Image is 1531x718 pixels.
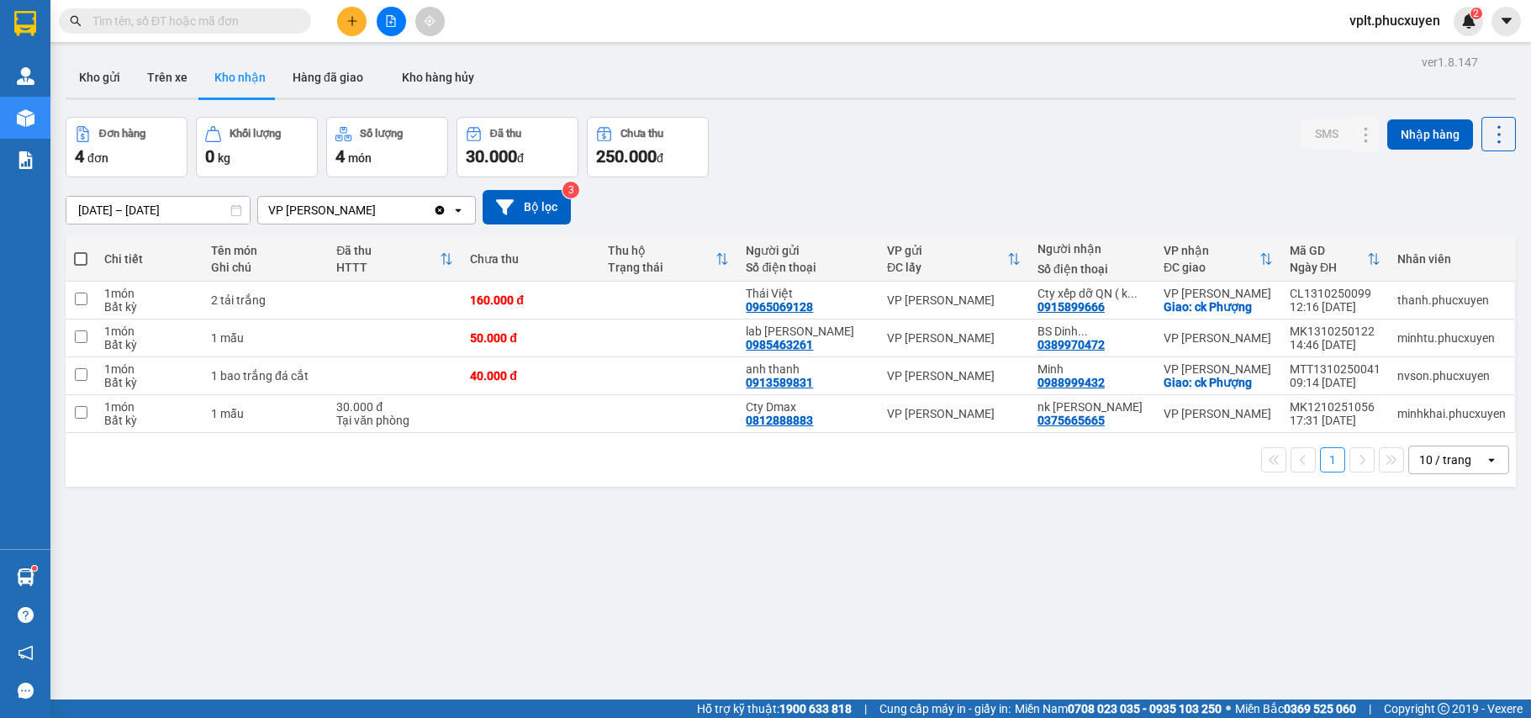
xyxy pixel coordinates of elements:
[1336,10,1454,31] span: vplt.phucxuyen
[746,300,813,314] div: 0965069128
[104,338,194,351] div: Bất kỳ
[1037,325,1147,338] div: BS Dinh 0978438282 (gửi xe limo)
[596,146,657,166] span: 250.000
[336,400,453,414] div: 30.000 đ
[205,146,214,166] span: 0
[887,244,1007,257] div: VP gửi
[887,369,1021,383] div: VP [PERSON_NAME]
[1284,702,1356,715] strong: 0369 525 060
[451,203,465,217] svg: open
[211,261,319,274] div: Ghi chú
[75,146,84,166] span: 4
[887,331,1021,345] div: VP [PERSON_NAME]
[433,203,446,217] svg: Clear value
[620,128,663,140] div: Chưa thu
[66,197,250,224] input: Select a date range.
[92,12,291,30] input: Tìm tên, số ĐT hoặc mã đơn
[1290,325,1381,338] div: MK1310250122
[746,261,870,274] div: Số điện thoại
[1290,338,1381,351] div: 14:46 [DATE]
[864,700,867,718] span: |
[1320,447,1345,473] button: 1
[746,362,870,376] div: anh thanh
[211,369,319,383] div: 1 bao trắng đá cắt
[66,117,187,177] button: Đơn hàng4đơn
[17,151,34,169] img: solution-icon
[1387,119,1473,150] button: Nhập hàng
[18,607,34,623] span: question-circle
[746,287,870,300] div: Thái Việt
[470,369,591,383] div: 40.000 đ
[1397,369,1506,383] div: nvson.phucxuyen
[87,151,108,165] span: đơn
[1470,8,1482,19] sup: 2
[587,117,709,177] button: Chưa thu250.000đ
[1235,700,1356,718] span: Miền Bắc
[134,57,201,98] button: Trên xe
[211,244,319,257] div: Tên món
[1290,300,1381,314] div: 12:16 [DATE]
[337,7,367,36] button: plus
[348,151,372,165] span: món
[402,71,474,84] span: Kho hàng hủy
[1290,261,1367,274] div: Ngày ĐH
[1164,362,1273,376] div: VP [PERSON_NAME]
[746,414,813,427] div: 0812888883
[279,57,377,98] button: Hàng đã giao
[1290,287,1381,300] div: CL1310250099
[104,325,194,338] div: 1 món
[746,376,813,389] div: 0913589831
[1164,331,1273,345] div: VP [PERSON_NAME]
[1015,700,1222,718] span: Miền Nam
[196,117,318,177] button: Khối lượng0kg
[1226,705,1231,712] span: ⚪️
[779,702,852,715] strong: 1900 633 818
[70,15,82,27] span: search
[1485,453,1498,467] svg: open
[32,566,37,571] sup: 1
[66,57,134,98] button: Kho gửi
[415,7,445,36] button: aim
[104,300,194,314] div: Bất kỳ
[1037,414,1105,427] div: 0375665665
[1290,400,1381,414] div: MK1210251056
[17,67,34,85] img: warehouse-icon
[218,151,230,165] span: kg
[99,128,145,140] div: Đơn hàng
[470,293,591,307] div: 160.000 đ
[14,11,36,36] img: logo-vxr
[1037,400,1147,414] div: nk trần gia
[746,325,870,338] div: lab khánh linh
[211,331,319,345] div: 1 mẫu
[746,338,813,351] div: 0985463261
[18,683,34,699] span: message
[1164,244,1259,257] div: VP nhận
[1068,702,1222,715] strong: 0708 023 035 - 0935 103 250
[424,15,436,27] span: aim
[1419,451,1471,468] div: 10 / trang
[697,700,852,718] span: Hỗ trợ kỹ thuật:
[104,252,194,266] div: Chi tiết
[887,407,1021,420] div: VP [PERSON_NAME]
[466,146,517,166] span: 30.000
[1397,331,1506,345] div: minhtu.phucxuyen
[470,252,591,266] div: Chưa thu
[211,293,319,307] div: 2 tải trắng
[230,128,281,140] div: Khối lượng
[887,261,1007,274] div: ĐC lấy
[1155,237,1281,282] th: Toggle SortBy
[1473,8,1479,19] span: 2
[104,414,194,427] div: Bất kỳ
[1164,261,1259,274] div: ĐC giao
[1290,362,1381,376] div: MTT1310250041
[1369,700,1371,718] span: |
[268,202,376,219] div: VP [PERSON_NAME]
[1461,13,1476,29] img: icon-new-feature
[17,109,34,127] img: warehouse-icon
[201,57,279,98] button: Kho nhận
[1037,362,1147,376] div: Minh
[746,244,870,257] div: Người gửi
[746,400,870,414] div: Cty Dmax
[336,261,440,274] div: HTTT
[879,237,1029,282] th: Toggle SortBy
